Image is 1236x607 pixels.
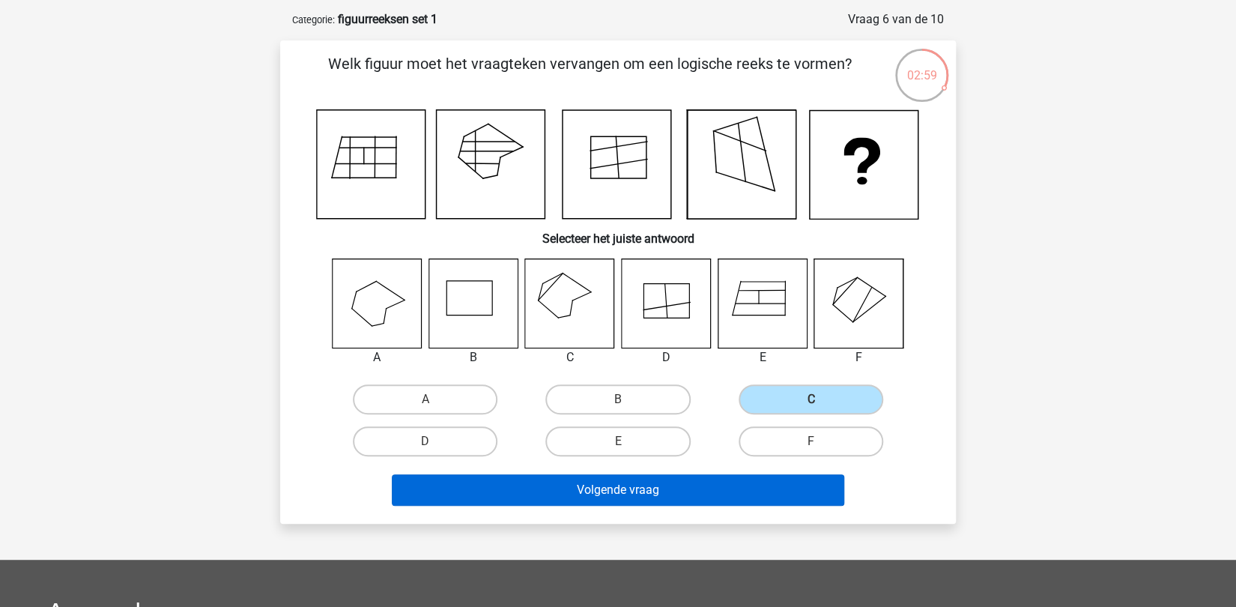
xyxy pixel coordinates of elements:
label: F [739,426,883,456]
button: Volgende vraag [392,474,845,506]
label: E [545,426,690,456]
small: Categorie: [292,14,335,25]
div: F [802,348,915,366]
div: E [706,348,820,366]
div: B [417,348,530,366]
h6: Selecteer het juiste antwoord [304,220,932,246]
div: A [321,348,434,366]
div: 02:59 [894,47,950,85]
p: Welk figuur moet het vraagteken vervangen om een logische reeks te vormen? [304,52,876,97]
label: D [353,426,497,456]
div: Vraag 6 van de 10 [848,10,944,28]
div: C [513,348,626,366]
div: D [610,348,723,366]
label: A [353,384,497,414]
strong: figuurreeksen set 1 [338,12,437,26]
label: C [739,384,883,414]
label: B [545,384,690,414]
